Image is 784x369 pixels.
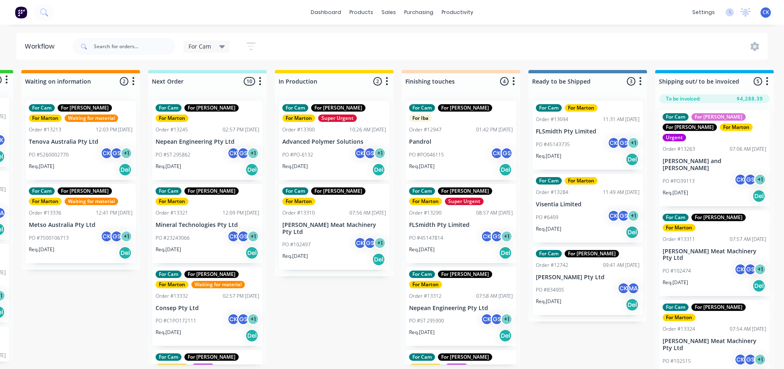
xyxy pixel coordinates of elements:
[409,198,442,205] div: For Marton
[156,246,181,253] p: Req. [DATE]
[156,138,259,145] p: Nepean Engineering Pty Ltd
[247,230,259,243] div: + 1
[110,230,123,243] div: GS
[754,263,766,276] div: + 1
[533,247,643,315] div: For CamFor [PERSON_NAME]Order #1274209:41 AM [DATE][PERSON_NAME] Pty LtdPO #834005CKMAReq.[DATE]Del
[223,126,259,133] div: 02:57 PM [DATE]
[282,114,315,122] div: For Marton
[565,104,598,112] div: For Marton
[406,267,516,346] div: For CamFor [PERSON_NAME]For MartonOrder #1331207:58 AM [DATE]Nepean Engineering Pty LtdPO #ST 295...
[663,248,766,262] p: [PERSON_NAME] Meat Machinery Pty Ltd
[500,147,513,159] div: GS
[279,101,389,180] div: For CamFor [PERSON_NAME]For MartonSuper UrgentOrder #1330010:26 AM [DATE]Advanced Polymer Solutio...
[437,6,477,19] div: productivity
[663,304,689,311] div: For Cam
[565,177,598,184] div: For Marton
[499,329,512,342] div: Del
[96,126,133,133] div: 12:03 PM [DATE]
[227,313,240,325] div: CK
[730,325,766,333] div: 07:54 AM [DATE]
[536,286,564,294] p: PO #834005
[156,281,188,288] div: For Marton
[29,198,62,205] div: For Marton
[409,126,442,133] div: Order #12947
[663,145,695,153] div: Order #13263
[156,163,181,170] p: Req. [DATE]
[96,209,133,217] div: 12:41 PM [DATE]
[536,104,562,112] div: For Cam
[223,209,259,217] div: 12:09 PM [DATE]
[607,210,620,222] div: CK
[406,101,516,180] div: For CamFor [PERSON_NAME]For IbaOrder #1294701:42 PM [DATE]PandrolPO #PO046115CKGSReq.[DATE]Del
[666,95,700,103] span: To be invoiced:
[730,145,766,153] div: 07:06 AM [DATE]
[491,313,503,325] div: GS
[617,282,630,294] div: CK
[247,147,259,159] div: + 1
[536,201,640,208] p: Visentia Limited
[156,104,181,112] div: For Cam
[25,42,58,51] div: Workflow
[499,163,512,176] div: Del
[663,177,695,185] p: PO #PO39113
[409,317,444,325] p: PO #ST 295900
[688,6,719,19] div: settings
[400,6,437,19] div: purchasing
[663,338,766,352] p: [PERSON_NAME] Meat Machinery Pty Ltd
[282,104,308,112] div: For Cam
[438,104,492,112] div: For [PERSON_NAME]
[237,147,249,159] div: GS
[245,163,258,176] div: Del
[406,184,516,263] div: For CamFor [PERSON_NAME]For MartonSuper UrgentOrder #1329008:57 AM [DATE]FLSmidth Pty LimitedPO #...
[536,225,561,233] p: Req. [DATE]
[734,263,747,276] div: CK
[110,147,123,159] div: GS
[364,237,376,249] div: GS
[119,163,132,176] div: Del
[156,292,188,300] div: Order #13332
[307,6,345,19] a: dashboard
[377,6,400,19] div: sales
[533,174,643,243] div: For CamFor MartonOrder #1328411:49 AM [DATE]Visentia LimitedPO #6409CKGS+1Req.[DATE]Del
[476,292,513,300] div: 07:58 AM [DATE]
[156,151,191,159] p: PO #ST 295862
[156,329,181,336] p: Req. [DATE]
[409,104,435,112] div: For Cam
[536,250,562,257] div: For Cam
[184,353,239,361] div: For [PERSON_NAME]
[282,187,308,195] div: For Cam
[409,138,513,145] p: Pandrol
[626,153,639,166] div: Del
[603,262,640,269] div: 09:41 AM [DATE]
[603,116,640,123] div: 11:31 AM [DATE]
[282,138,386,145] p: Advanced Polymer Solutions
[58,104,112,112] div: For [PERSON_NAME]
[627,137,640,149] div: + 1
[247,313,259,325] div: + 1
[691,214,746,221] div: For [PERSON_NAME]
[536,189,568,196] div: Order #13284
[311,104,365,112] div: For [PERSON_NAME]
[156,353,181,361] div: For Cam
[282,151,313,159] p: PO #PO-6132
[156,126,188,133] div: Order #13245
[184,104,239,112] div: For [PERSON_NAME]
[663,224,696,231] div: For Marton
[282,198,315,205] div: For Marton
[156,305,259,312] p: Consep Pty Ltd
[627,210,640,222] div: + 1
[29,222,133,229] p: Metso Australia Pty Ltd
[156,114,188,122] div: For Marton
[533,101,643,170] div: For CamFor MartonOrder #1309411:31 AM [DATE]FLSmidth Pty LimitedPO #45143735CKGS+1Req.[DATE]Del
[499,246,512,259] div: Del
[744,353,756,366] div: GS
[536,262,568,269] div: Order #12742
[29,138,133,145] p: Tenova Australia Pty Ltd
[119,246,132,259] div: Del
[536,274,640,281] p: [PERSON_NAME] Pty Ltd
[156,317,196,325] p: PO #C1PO172111
[720,124,753,131] div: For Marton
[627,282,640,294] div: MA
[184,187,239,195] div: For [PERSON_NAME]
[282,222,386,236] p: [PERSON_NAME] Meat Machinery Pty Ltd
